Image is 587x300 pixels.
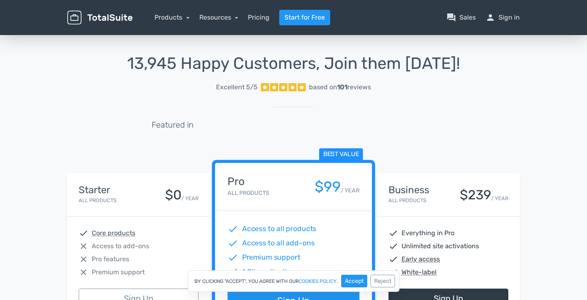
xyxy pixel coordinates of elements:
h5: Featured in [152,120,194,129]
span: close [79,254,88,264]
a: personSign in [485,13,520,22]
span: check [227,267,238,277]
span: Premium support [242,252,300,263]
h4: Business [388,185,429,195]
abbr: Early access [402,254,440,264]
span: Everything in Pro [402,228,455,238]
span: Access to all products [242,224,317,234]
small: / YEAR [341,186,360,195]
h4: Starter [79,185,117,195]
span: person [485,13,495,22]
div: By clicking "Accept", you agree with our . [188,270,399,292]
span: Access to all add-ons [242,238,315,249]
a: Excellent 5/5 based on101reviews [67,79,520,95]
small: All Products [227,190,269,196]
span: Best value [319,148,363,161]
span: Unlimited site activations [402,241,479,251]
h1: 13,945 Happy Customers, Join them [DATE]! [67,55,520,73]
div: based on reviews [309,82,371,92]
span: check [227,252,238,263]
strong: 101 [337,83,347,91]
a: Products [154,13,190,21]
div: $0 [165,188,181,202]
small: / YEAR [181,194,199,202]
span: Access to add-ons [92,241,149,251]
h4: Pro [227,176,269,187]
span: Pro features [92,254,129,264]
img: TotalSuite for WordPress [67,11,132,25]
span: question_answer [446,13,456,22]
a: cookies policy [299,279,337,284]
abbr: Core products [92,228,135,238]
span: check [388,254,398,264]
a: Pricing [248,13,269,22]
span: check [388,241,398,251]
span: check [388,267,398,277]
button: Reject [371,275,395,287]
div: $99 [315,179,341,195]
span: close [79,267,88,277]
span: check [227,238,238,249]
button: Accept [341,275,367,287]
small: / YEAR [491,194,508,202]
span: 1 Site activation [242,267,296,277]
small: All Products [79,197,117,203]
a: Resources [199,13,238,21]
a: Start for Free [279,10,330,25]
div: $239 [460,188,491,202]
span: check [388,228,398,238]
span: close [79,241,88,251]
span: Premium support [92,267,145,277]
small: All Products [388,197,426,203]
span: Excellent 5/5 [216,82,258,92]
a: question_answerSales [446,13,476,22]
abbr: White-label [402,267,437,277]
span: check [227,224,238,234]
span: check [79,228,88,238]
